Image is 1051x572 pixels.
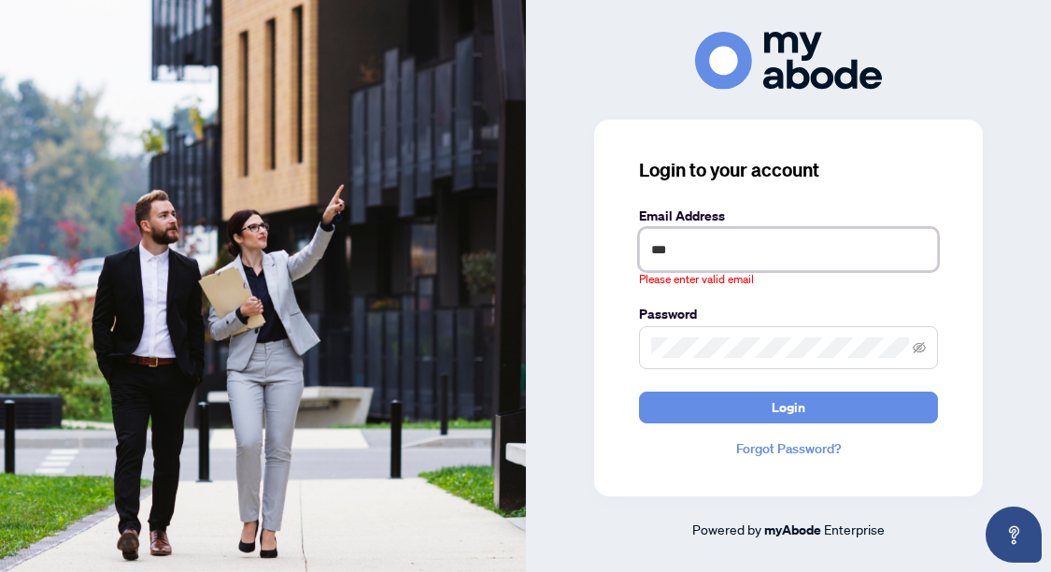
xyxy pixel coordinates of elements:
h3: Login to your account [639,157,938,183]
a: Forgot Password? [639,438,938,459]
label: Email Address [639,206,938,226]
span: eye-invisible [913,341,926,354]
a: myAbode [764,520,821,540]
span: Powered by [692,521,761,537]
span: Login [772,393,805,422]
img: ma-logo [695,32,882,89]
button: Login [639,392,938,423]
label: Password [639,304,938,324]
span: Please enter valid email [639,271,754,289]
button: Open asap [986,507,1042,563]
span: Enterprise [824,521,885,537]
